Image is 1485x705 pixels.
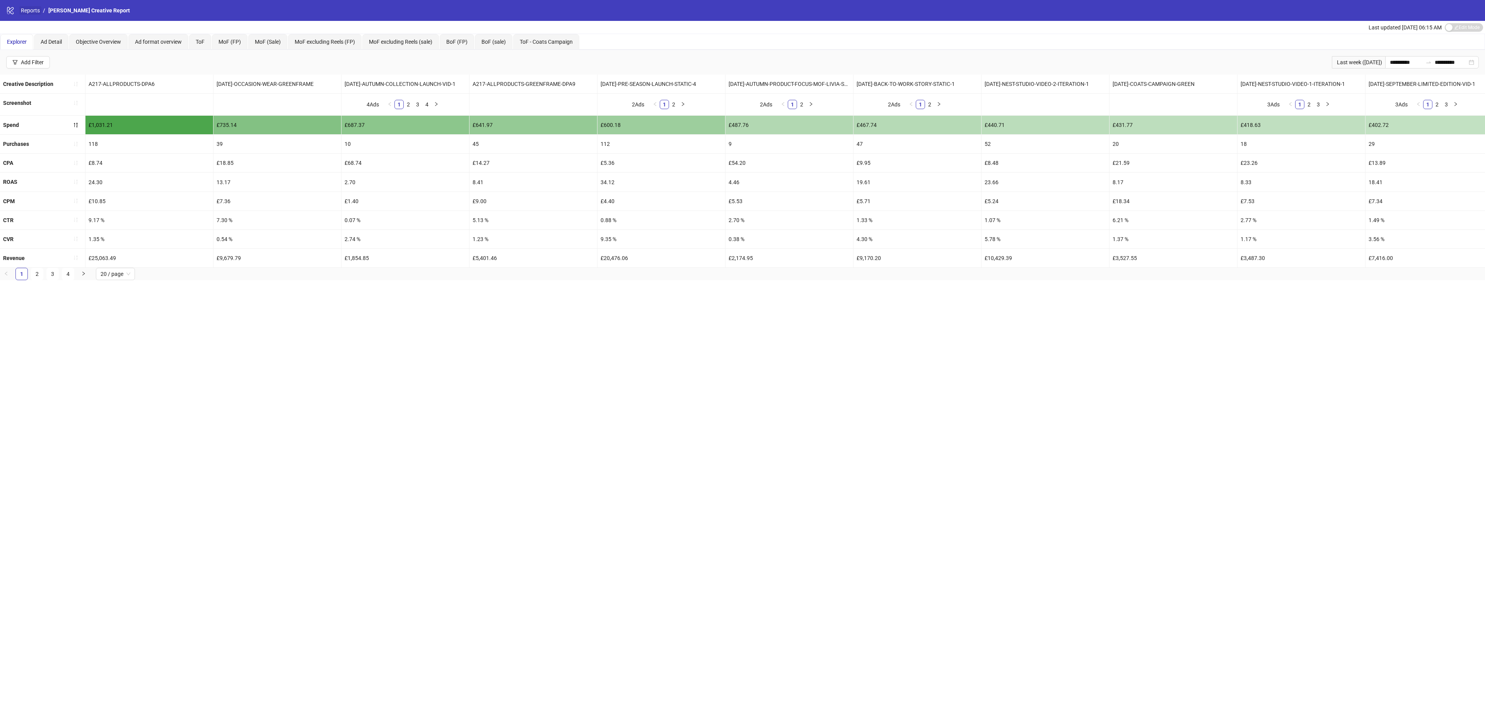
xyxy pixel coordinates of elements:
[1267,101,1280,108] span: 3 Ads
[1237,192,1365,210] div: £7.53
[3,81,53,87] b: Creative Description
[213,116,341,134] div: £735.14
[394,100,404,109] li: 1
[48,7,130,14] span: [PERSON_NAME] Creative Report
[597,173,725,191] div: 34.12
[469,192,597,210] div: £9.00
[413,100,422,109] li: 3
[916,100,925,109] li: 1
[213,173,341,191] div: 13.17
[981,75,1109,93] div: [DATE]-NEST-STUDIO-VIDEO-2-ITERATION-1
[85,192,213,210] div: £10.85
[85,230,213,248] div: 1.35 %
[925,100,934,109] a: 2
[1332,56,1385,68] div: Last week ([DATE])
[1237,116,1365,134] div: £418.63
[853,75,981,93] div: [DATE]-BACK-TO-WORK-STORY-STATIC-1
[1237,75,1365,93] div: [DATE]-NEST-STUDIO-VIDEO-1-ITERATION-1
[597,116,725,134] div: £600.18
[1433,100,1441,109] a: 2
[725,154,853,172] div: £54.20
[806,100,816,109] button: right
[981,192,1109,210] div: £5.24
[12,60,18,65] span: filter
[1453,102,1458,106] span: right
[937,102,941,106] span: right
[981,116,1109,134] div: £440.71
[650,100,660,109] button: left
[1323,100,1332,109] button: right
[725,192,853,210] div: £5.53
[934,100,944,109] button: right
[196,39,205,45] span: ToF
[3,198,15,204] b: CPM
[85,173,213,191] div: 24.30
[213,249,341,267] div: £9,679.79
[341,75,469,93] div: [DATE]-AUTUMN-COLLECTION-LAUNCH-VID-1
[981,230,1109,248] div: 5.78 %
[725,211,853,229] div: 2.70 %
[1423,100,1432,109] li: 1
[423,100,431,109] a: 4
[1109,154,1237,172] div: £21.59
[1325,102,1330,106] span: right
[1109,230,1237,248] div: 1.37 %
[1395,101,1408,108] span: 3 Ads
[4,271,9,276] span: left
[85,211,213,229] div: 9.17 %
[369,39,432,45] span: MoF excluding Reels (sale)
[213,211,341,229] div: 7.30 %
[888,101,900,108] span: 2 Ads
[660,100,669,109] li: 1
[681,102,685,106] span: right
[85,135,213,153] div: 118
[934,100,944,109] li: Next Page
[1304,100,1314,109] li: 2
[3,255,25,261] b: Revenue
[16,268,27,280] a: 1
[404,100,413,109] li: 2
[1414,100,1423,109] li: Previous Page
[597,75,725,93] div: [DATE]-PRE-SEASON-LAUNCH-STATIC-4
[341,135,469,153] div: 10
[520,39,573,45] span: ToF - Coats Campaign
[632,101,644,108] span: 2 Ads
[1425,59,1432,65] span: to
[469,249,597,267] div: £5,401.46
[1424,100,1432,109] a: 1
[295,39,355,45] span: MoF excluding Reels (FP)
[1237,211,1365,229] div: 2.77 %
[469,173,597,191] div: 8.41
[1109,192,1237,210] div: £18.34
[341,249,469,267] div: £1,854.85
[1416,102,1421,106] span: left
[981,154,1109,172] div: £8.48
[341,192,469,210] div: £1.40
[469,75,597,93] div: A217-ALLPRODUCTS-GREENFRAME-DPA9
[73,122,79,128] span: sort-descending
[781,102,785,106] span: left
[1442,100,1451,109] a: 3
[853,192,981,210] div: £5.71
[853,249,981,267] div: £9,170.20
[31,268,43,280] li: 2
[73,141,79,147] span: sort-ascending
[653,102,657,106] span: left
[669,100,678,109] a: 2
[341,230,469,248] div: 2.74 %
[1369,24,1442,31] span: Last updated [DATE] 06:15 AM
[367,101,379,108] span: 4 Ads
[760,101,772,108] span: 2 Ads
[77,268,90,280] button: right
[788,100,797,109] a: 1
[1109,249,1237,267] div: £3,527.55
[15,268,28,280] li: 1
[213,75,341,93] div: [DATE]-OCCASION-WEAR-GREENFRAME
[981,211,1109,229] div: 1.07 %
[422,100,432,109] li: 4
[1314,100,1323,109] li: 3
[1323,100,1332,109] li: Next Page
[3,217,14,223] b: CTR
[3,141,29,147] b: Purchases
